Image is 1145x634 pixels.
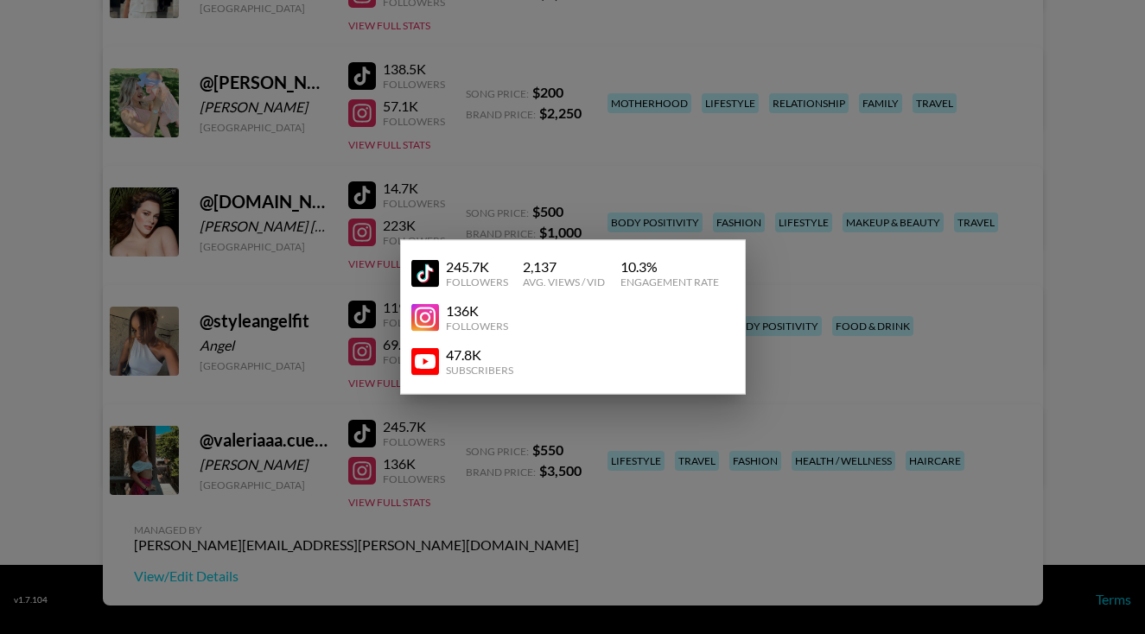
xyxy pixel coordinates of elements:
[523,258,605,276] div: 2,137
[446,364,513,377] div: Subscribers
[411,347,439,375] img: YouTube
[620,276,719,288] div: Engagement Rate
[523,276,605,288] div: Avg. Views / Vid
[411,259,439,287] img: YouTube
[411,303,439,331] img: YouTube
[446,320,508,333] div: Followers
[446,276,508,288] div: Followers
[446,302,508,320] div: 136K
[446,346,513,364] div: 47.8K
[446,258,508,276] div: 245.7K
[620,258,719,276] div: 10.3 %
